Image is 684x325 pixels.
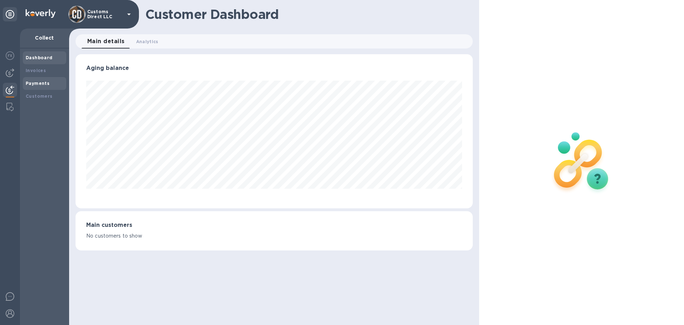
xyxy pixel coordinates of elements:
span: Main details [87,36,125,46]
h3: Main customers [86,222,462,229]
h1: Customer Dashboard [145,7,468,22]
h3: Aging balance [86,65,462,72]
p: No customers to show [86,232,462,240]
span: Analytics [136,38,159,45]
b: Invoices [26,68,46,73]
p: Collect [26,34,63,41]
div: Unpin categories [3,7,17,21]
b: Customers [26,93,53,99]
p: Customs Direct LLC [87,9,123,19]
b: Dashboard [26,55,53,60]
b: Payments [26,81,50,86]
img: Logo [26,9,56,18]
img: Foreign exchange [6,51,14,60]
